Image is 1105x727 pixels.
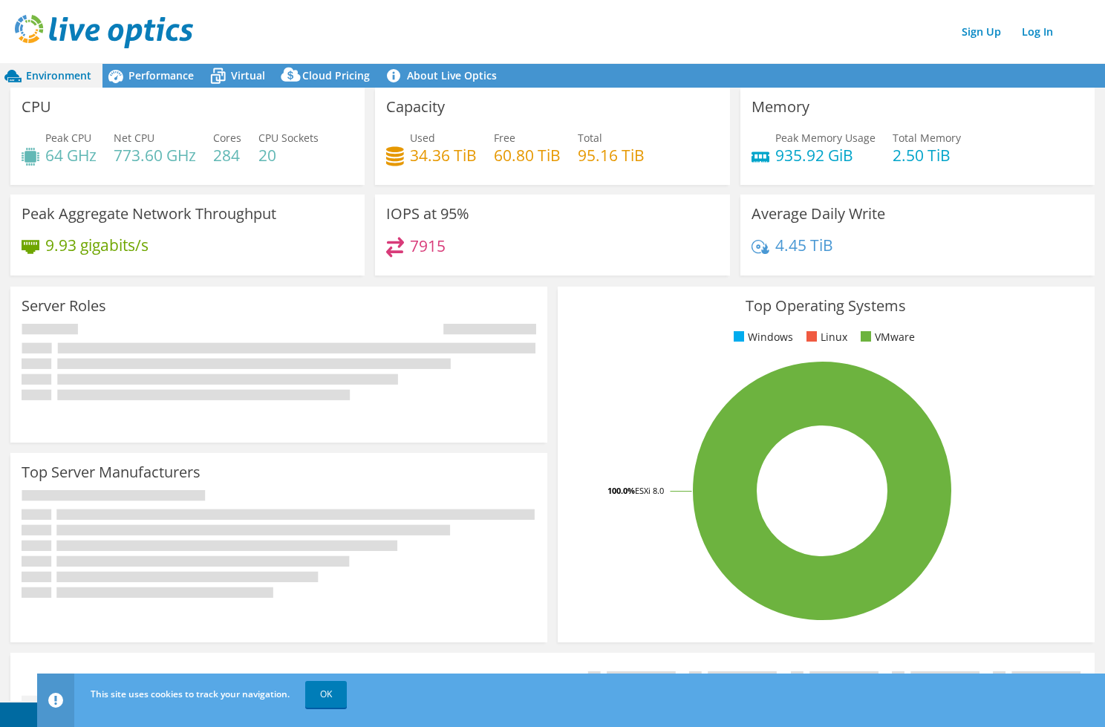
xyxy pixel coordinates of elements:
tspan: ESXi 8.0 [635,485,664,496]
h3: IOPS at 95% [386,206,469,222]
h4: 64 GHz [45,147,97,163]
h4: 773.60 GHz [114,147,196,163]
span: Free [494,131,515,145]
h4: 4.45 TiB [775,237,833,253]
h4: 95.16 TiB [578,147,645,163]
span: Peak Memory Usage [775,131,876,145]
h4: 34.36 TiB [410,147,477,163]
li: VMware [857,329,915,345]
span: Cores [213,131,241,145]
span: Total [578,131,602,145]
h3: Top Operating Systems [569,298,1083,314]
h3: Memory [752,99,809,115]
h3: Peak Aggregate Network Throughput [22,206,276,222]
h3: Top Server Manufacturers [22,464,201,480]
span: Virtual [231,68,265,82]
span: CPU Sockets [258,131,319,145]
span: Environment [26,68,91,82]
a: OK [305,681,347,708]
h4: 60.80 TiB [494,147,561,163]
span: Peak CPU [45,131,91,145]
h4: 7915 [410,238,446,254]
a: Log In [1014,21,1060,42]
li: Linux [803,329,847,345]
span: Net CPU [114,131,154,145]
h3: CPU [22,99,51,115]
h4: 2.50 TiB [893,147,961,163]
span: Total Memory [893,131,961,145]
h3: Capacity [386,99,445,115]
img: live_optics_svg.svg [15,15,193,48]
li: Windows [730,329,793,345]
h4: 935.92 GiB [775,147,876,163]
h3: Server Roles [22,298,106,314]
tspan: 100.0% [607,485,635,496]
span: This site uses cookies to track your navigation. [91,688,290,700]
a: Sign Up [954,21,1008,42]
span: Used [410,131,435,145]
a: About Live Optics [381,64,508,88]
h4: 20 [258,147,319,163]
span: Cloud Pricing [302,68,370,82]
h4: 9.93 gigabits/s [45,237,149,253]
span: Performance [128,68,194,82]
h4: 284 [213,147,241,163]
h3: Average Daily Write [752,206,885,222]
